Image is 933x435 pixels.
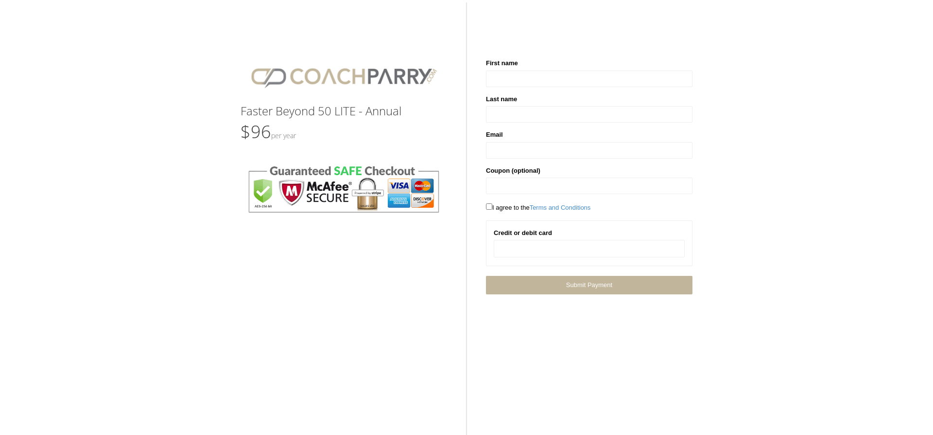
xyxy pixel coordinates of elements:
small: Per Year [271,131,296,140]
label: Credit or debit card [494,228,552,238]
span: $96 [241,120,296,144]
span: I agree to the [486,204,590,211]
label: Last name [486,94,517,104]
iframe: Sicherer Eingaberahmen für Kartenzahlungen [500,245,678,253]
label: Coupon (optional) [486,166,540,176]
a: Terms and Conditions [530,204,591,211]
label: Email [486,130,503,140]
h3: Faster Beyond 50 LITE - Annual [241,105,447,117]
span: Submit Payment [566,281,612,289]
label: First name [486,58,518,68]
a: Submit Payment [486,276,692,294]
img: CPlogo.png [241,58,447,95]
